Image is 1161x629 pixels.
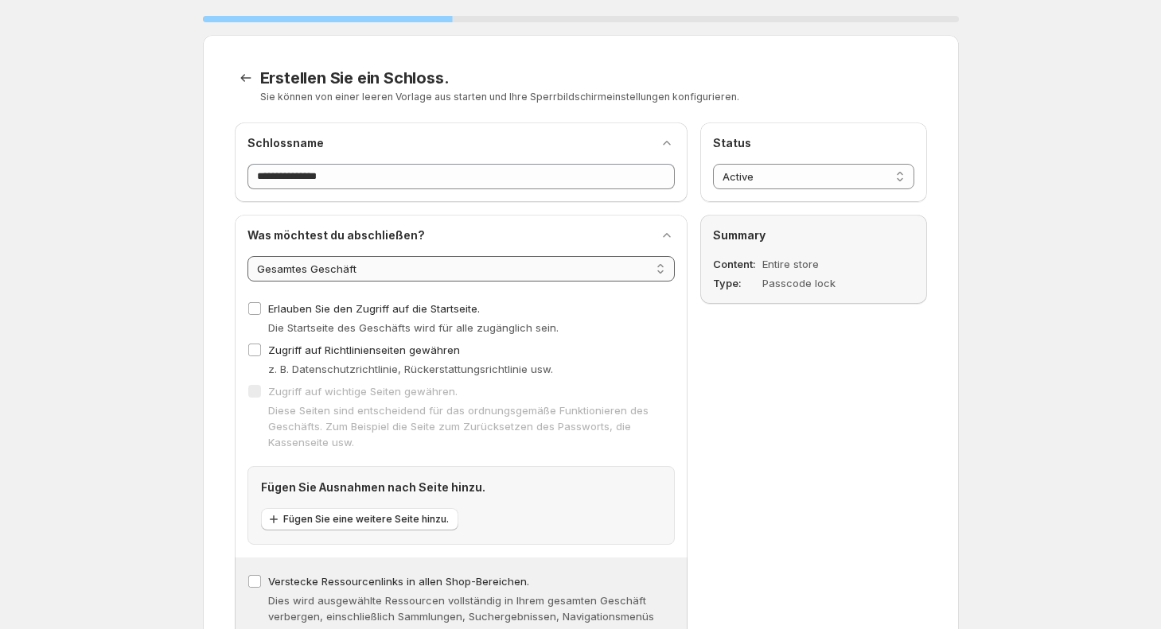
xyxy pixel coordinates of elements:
[261,480,661,495] h2: Fügen Sie Ausnahmen nach Seite hinzu.
[713,256,759,272] dt: Content:
[260,68,450,87] span: Erstellen Sie ein Schloss.
[247,135,324,151] h2: Schlossname
[260,91,927,103] p: Sie können von einer leeren Vorlage aus starten und Ihre Sperrbildschirmeinstellungen konfigurieren.
[268,344,460,356] span: Zugriff auf Richtlinienseiten gewähren
[268,575,529,588] span: Verstecke Ressourcenlinks in allen Shop-Bereichen.
[268,404,649,448] span: Diese Seiten sind entscheidend für das ordnungsgemäße Funktionieren des Geschäfts. Zum Beispiel d...
[268,321,559,334] span: Die Startseite des Geschäfts wird für alle zugänglich sein.
[762,275,873,291] dd: Passcode lock
[762,256,873,272] dd: Entire store
[247,227,425,243] h2: Was möchtest du abschließen?
[713,227,914,243] h2: Summary
[268,385,458,398] span: Zugriff auf wichtige Seiten gewähren.
[268,302,480,315] span: Erlauben Sie den Zugriff auf die Startseite.
[261,508,458,530] button: Fügen Sie eine weitere Seite hinzu.
[713,275,759,291] dt: Type:
[283,513,449,526] span: Fügen Sie eine weitere Seite hinzu.
[713,135,914,151] h2: Status
[268,363,553,375] span: z. B. Datenschutzrichtlinie, Rückerstattungsrichtlinie usw.
[235,67,257,89] button: Back to templates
